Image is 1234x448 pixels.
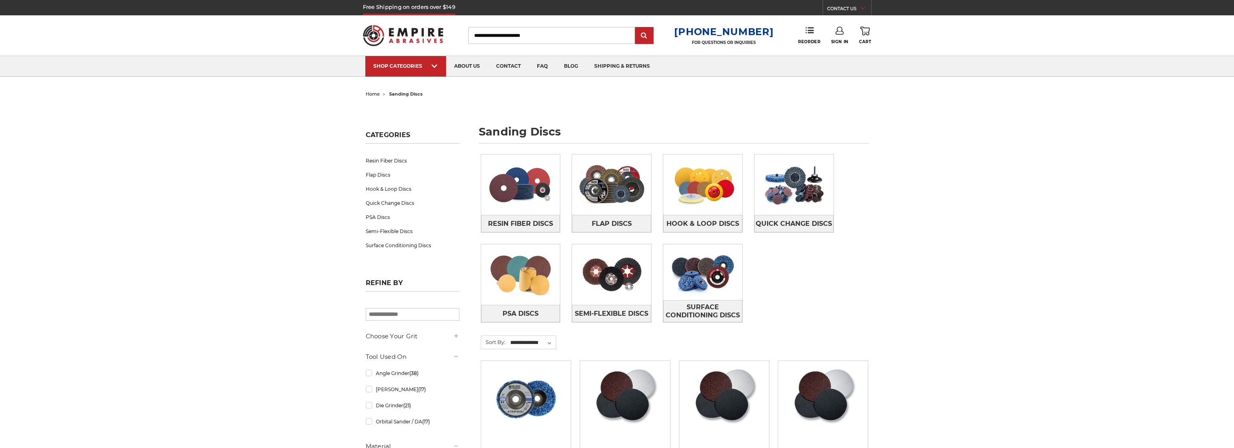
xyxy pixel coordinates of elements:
[481,336,505,348] label: Sort By:
[366,279,459,292] h5: Refine by
[418,386,426,392] span: (17)
[663,300,742,322] a: Surface Conditioning Discs
[592,367,658,431] img: Silicon Carbide 8" Hook & Loop Edger Discs
[366,238,459,252] a: Surface Conditioning Discs
[366,331,459,341] h5: Choose Your Grit
[366,398,459,413] a: Die Grinder
[409,370,419,376] span: (38)
[664,300,742,322] span: Surface Conditioning Discs
[481,215,560,232] a: Resin Fiber Discs
[674,26,773,38] a: [PHONE_NUMBER]
[503,307,538,321] span: PSA Discs
[827,4,871,15] a: CONTACT US
[366,382,459,396] a: [PERSON_NAME]
[756,217,832,231] span: Quick Change Discs
[481,305,560,322] a: PSA Discs
[859,39,871,44] span: Cart
[663,157,742,213] img: Hook & Loop Discs
[481,247,560,302] img: PSA Discs
[592,217,632,231] span: Flap Discs
[572,305,651,322] a: Semi-Flexible Discs
[366,182,459,196] a: Hook & Loop Discs
[586,367,664,445] a: Silicon Carbide 8" Hook & Loop Edger Discs
[784,367,862,445] a: Silicon Carbide 6" Hook & Loop Edger Discs
[666,217,739,231] span: Hook & Loop Discs
[366,196,459,210] a: Quick Change Discs
[586,56,658,77] a: shipping & returns
[556,56,586,77] a: blog
[488,217,553,231] span: Resin Fiber Discs
[366,210,459,224] a: PSA Discs
[798,27,820,44] a: Reorder
[403,402,411,408] span: (21)
[663,215,742,232] a: Hook & Loop Discs
[494,367,558,431] img: 4" x 5/8" easy strip and clean discs
[366,168,459,182] a: Flap Discs
[674,40,773,45] p: FOR QUESTIONS OR INQUIRIES
[685,367,763,445] a: Silicon Carbide 7" Hook & Loop Edger Discs
[663,244,742,300] img: Surface Conditioning Discs
[363,20,444,51] img: Empire Abrasives
[572,247,651,302] img: Semi-Flexible Discs
[754,157,834,213] img: Quick Change Discs
[572,215,651,232] a: Flap Discs
[488,56,529,77] a: contact
[366,91,380,97] a: home
[422,419,430,425] span: (17)
[446,56,488,77] a: about us
[487,367,565,445] a: 4" x 5/8" easy strip and clean discs
[389,91,423,97] span: sanding discs
[373,63,438,69] div: SHOP CATEGORIES
[366,415,459,429] a: Orbital Sander / DA
[798,39,820,44] span: Reorder
[509,337,556,349] select: Sort By:
[366,154,459,168] a: Resin Fiber Discs
[366,131,459,144] h5: Categories
[790,367,856,431] img: Silicon Carbide 6" Hook & Loop Edger Discs
[859,27,871,44] a: Cart
[481,157,560,213] img: Resin Fiber Discs
[529,56,556,77] a: faq
[572,157,651,213] img: Flap Discs
[691,367,757,431] img: Silicon Carbide 7" Hook & Loop Edger Discs
[479,126,869,144] h1: sanding discs
[754,215,834,232] a: Quick Change Discs
[636,28,652,44] input: Submit
[831,39,849,44] span: Sign In
[575,307,648,321] span: Semi-Flexible Discs
[366,352,459,362] h5: Tool Used On
[366,366,459,380] a: Angle Grinder
[366,224,459,238] a: Semi-Flexible Discs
